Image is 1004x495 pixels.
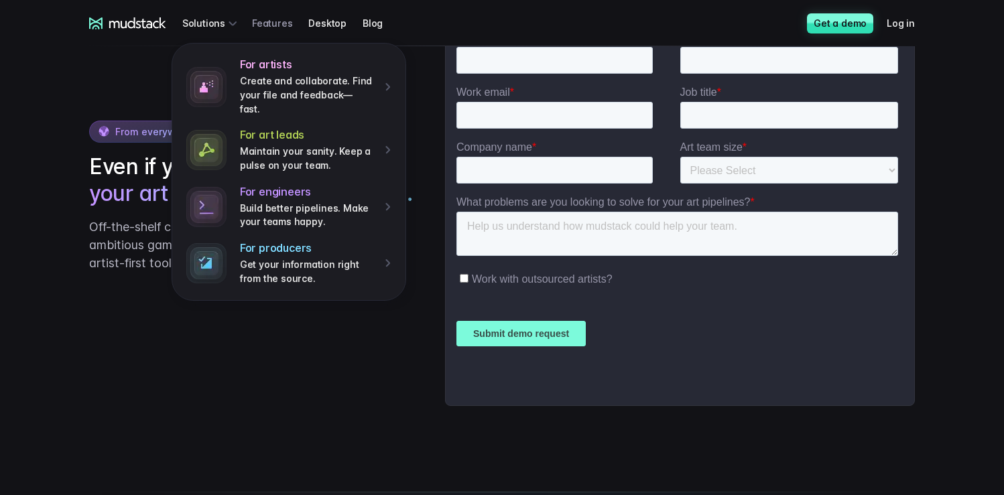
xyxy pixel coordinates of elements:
p: Build better pipelines. Make your teams happy. [240,202,375,229]
a: For artistsCreate and collaborate. Find your file and feedback— fast. [180,52,397,122]
p: Off-the-shelf cloud storage solutions don’t work for ambitious game studios. Change the status qu... [89,218,418,272]
h4: For producers [240,241,375,255]
h4: For art leads [240,128,375,142]
p: Create and collaborate. Find your file and feedback— fast. [240,74,375,116]
a: Features [252,11,308,36]
iframe: Form 2 [456,31,903,395]
span: From everywhere. At any time. [115,126,258,137]
a: Blog [363,11,399,36]
a: mudstack logo [89,17,166,29]
h2: Even if your team is remote, [89,153,418,207]
img: spray paint icon [186,67,227,107]
a: Get a demo [807,13,873,33]
p: Get your information right from the source. [240,258,375,285]
div: Solutions [182,11,241,36]
a: Desktop [308,11,363,36]
a: For engineersBuild better pipelines. Make your teams happy. [180,179,397,235]
a: Log in [887,11,931,36]
h4: For artists [240,58,375,72]
img: stylized terminal icon [186,187,227,227]
img: stylized terminal icon [186,243,227,283]
p: Maintain your sanity. Keep a pulse on your team. [240,145,375,172]
h4: For engineers [240,185,375,199]
img: connected dots icon [186,130,227,170]
span: your art needs to be accessible. [89,180,412,207]
a: For producersGet your information right from the source. [180,235,397,291]
a: For art leadsMaintain your sanity. Keep a pulse on your team. [180,122,397,178]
